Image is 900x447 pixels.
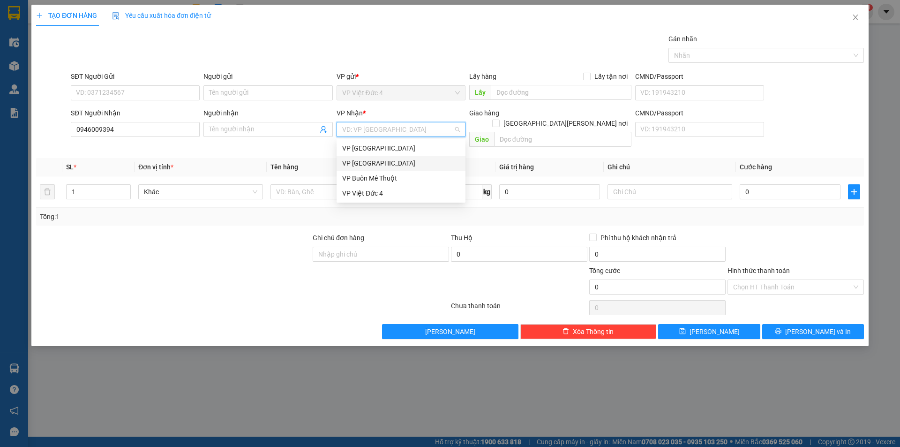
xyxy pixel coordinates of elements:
[337,186,465,201] div: VP Việt Đức 4
[775,328,781,335] span: printer
[635,108,764,118] div: CMND/Passport
[342,86,460,100] span: VP Việt Đức 4
[842,5,869,31] button: Close
[36,12,43,19] span: plus
[740,163,772,171] span: Cước hàng
[138,163,173,171] span: Đơn vị tính
[469,85,491,100] span: Lấy
[71,108,200,118] div: SĐT Người Nhận
[520,324,657,339] button: deleteXóa Thông tin
[591,71,631,82] span: Lấy tận nơi
[203,108,332,118] div: Người nhận
[852,14,859,21] span: close
[342,173,460,183] div: VP Buôn Mê Thuột
[635,71,764,82] div: CMND/Passport
[112,12,120,20] img: icon
[337,141,465,156] div: VP Thủ Đức
[848,188,860,196] span: plus
[848,184,860,199] button: plus
[499,163,534,171] span: Giá trị hàng
[494,132,631,147] input: Dọc đường
[40,212,347,222] div: Tổng: 1
[337,109,363,117] span: VP Nhận
[337,71,465,82] div: VP gửi
[762,324,864,339] button: printer[PERSON_NAME] và In
[469,109,499,117] span: Giao hàng
[604,158,736,176] th: Ghi chú
[679,328,686,335] span: save
[668,35,697,43] label: Gán nhãn
[270,184,395,199] input: VD: Bàn, Ghế
[469,73,496,80] span: Lấy hàng
[469,132,494,147] span: Giao
[320,126,327,133] span: user-add
[270,163,298,171] span: Tên hàng
[144,185,257,199] span: Khác
[71,71,200,82] div: SĐT Người Gửi
[66,163,74,171] span: SL
[112,12,211,19] span: Yêu cầu xuất hóa đơn điện tử
[573,326,614,337] span: Xóa Thông tin
[499,184,600,199] input: 0
[40,184,55,199] button: delete
[382,324,518,339] button: [PERSON_NAME]
[690,326,740,337] span: [PERSON_NAME]
[313,234,364,242] label: Ghi chú đơn hàng
[36,12,97,19] span: TẠO ĐƠN HÀNG
[562,328,569,335] span: delete
[337,171,465,186] div: VP Buôn Mê Thuột
[589,267,620,274] span: Tổng cước
[313,247,449,262] input: Ghi chú đơn hàng
[342,158,460,168] div: VP [GEOGRAPHIC_DATA]
[607,184,732,199] input: Ghi Chú
[500,118,631,129] span: [GEOGRAPHIC_DATA][PERSON_NAME] nơi
[337,156,465,171] div: VP Sài Gòn
[451,234,472,242] span: Thu Hộ
[658,324,760,339] button: save[PERSON_NAME]
[450,301,588,317] div: Chưa thanh toán
[727,267,790,274] label: Hình thức thanh toán
[342,188,460,198] div: VP Việt Đức 4
[482,184,492,199] span: kg
[491,85,631,100] input: Dọc đường
[203,71,332,82] div: Người gửi
[425,326,475,337] span: [PERSON_NAME]
[342,143,460,153] div: VP [GEOGRAPHIC_DATA]
[785,326,851,337] span: [PERSON_NAME] và In
[597,233,680,243] span: Phí thu hộ khách nhận trả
